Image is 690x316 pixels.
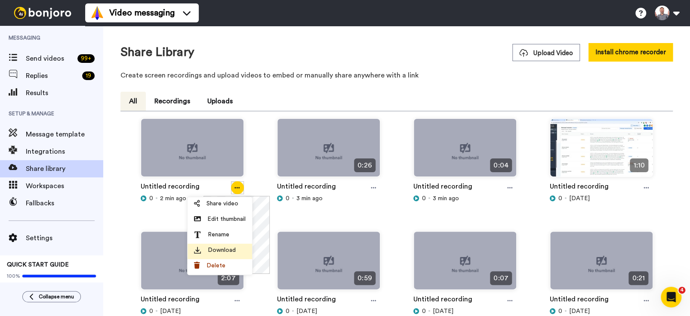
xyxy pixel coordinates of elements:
[141,294,200,307] a: Untitled recording
[120,46,194,59] h1: Share Library
[199,92,241,111] button: Uploads
[630,158,648,172] span: 1:10
[26,198,103,208] span: Fallbacks
[286,307,290,316] span: 0
[558,307,562,316] span: 0
[422,307,426,316] span: 0
[141,232,243,297] img: no-thumbnail.jpg
[277,232,380,297] img: no-thumbnail.jpg
[628,271,648,285] span: 0:21
[413,194,517,203] div: 3 min ago
[550,232,653,297] img: no-thumbnail.jpg
[286,194,290,203] span: 0
[490,271,511,285] span: 0:07
[206,199,238,208] span: Share video
[149,194,153,203] span: 0
[26,71,79,81] span: Replies
[277,307,380,316] div: [DATE]
[90,6,104,20] img: vm-color.svg
[10,7,75,19] img: bj-logo-header-white.svg
[141,194,244,203] div: 2 min ago
[277,194,380,203] div: 3 min ago
[109,7,175,19] span: Video messaging
[149,307,153,316] span: 0
[678,287,685,294] span: 4
[26,129,103,139] span: Message template
[26,233,103,243] span: Settings
[146,92,199,111] button: Recordings
[354,158,375,172] span: 0:26
[550,181,609,194] a: Untitled recording
[39,293,74,300] span: Collapse menu
[413,307,517,316] div: [DATE]
[7,273,20,279] span: 100%
[413,294,472,307] a: Untitled recording
[588,43,673,62] button: Install chrome recorder
[550,294,609,307] a: Untitled recording
[414,119,516,184] img: no-thumbnail.jpg
[550,119,653,184] img: e695acba-405b-48e4-ad48-244b2934590f_thumbnail_source_1757514960.jpg
[208,246,236,254] span: Download
[82,71,95,80] div: 19
[208,230,229,239] span: Rename
[490,158,511,172] span: 0:04
[277,119,380,184] img: no-thumbnail.jpg
[26,53,74,64] span: Send videos
[120,92,146,111] button: All
[512,44,580,61] button: Upload Video
[120,70,673,81] p: Create screen recordings and upload videos to embed or manually share anywhere with a link
[413,181,472,194] a: Untitled recording
[26,88,103,98] span: Results
[277,181,336,194] a: Untitled recording
[661,287,681,307] iframe: Intercom live chat
[519,49,573,58] span: Upload Video
[354,271,375,285] span: 0:59
[7,262,69,268] span: QUICK START GUIDE
[141,119,243,184] img: no-thumbnail.jpg
[550,194,653,203] div: [DATE]
[277,294,336,307] a: Untitled recording
[422,194,426,203] span: 0
[141,181,200,194] a: Untitled recording
[22,291,81,302] button: Collapse menu
[218,271,239,285] span: 2:07
[558,194,562,203] span: 0
[550,307,653,316] div: [DATE]
[141,307,244,316] div: [DATE]
[26,146,103,157] span: Integrations
[26,181,103,191] span: Workspaces
[206,261,225,270] span: Delete
[414,232,516,297] img: no-thumbnail.jpg
[26,164,103,174] span: Share library
[207,215,246,223] span: Edit thumbnail
[77,54,95,63] div: 99 +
